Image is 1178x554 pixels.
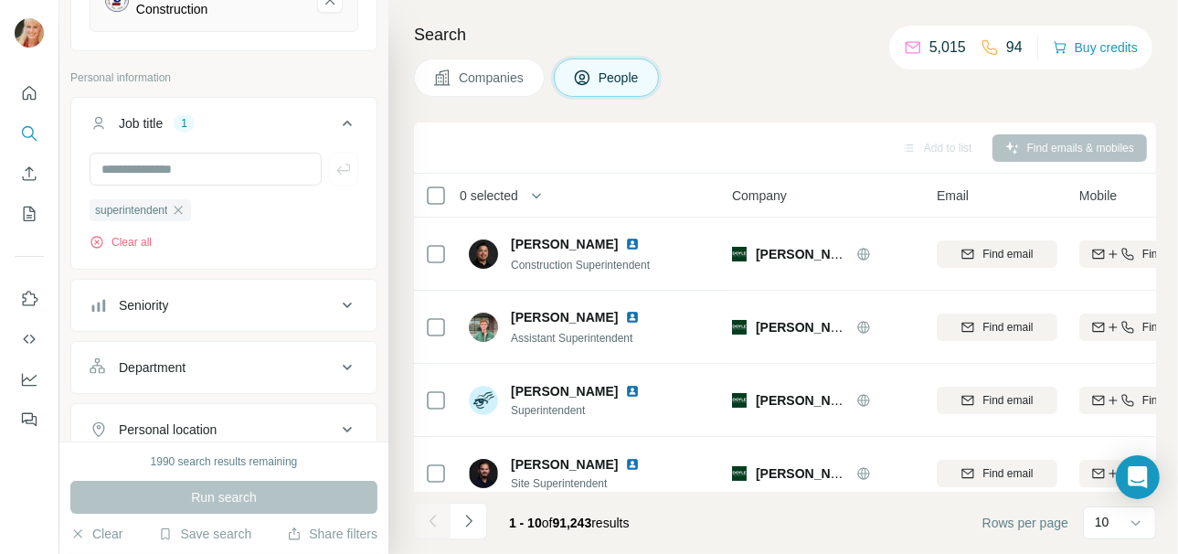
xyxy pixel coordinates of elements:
[732,393,747,408] img: Logo of Doyle Construction Company
[460,186,518,205] span: 0 selected
[511,259,650,272] span: Construction Superintendent
[119,114,163,133] div: Job title
[1116,455,1160,499] div: Open Intercom Messenger
[414,22,1156,48] h4: Search
[469,386,498,415] img: Avatar
[15,282,44,315] button: Use Surfe on LinkedIn
[732,320,747,335] img: Logo of Doyle Construction Company
[158,525,251,543] button: Save search
[982,246,1033,262] span: Find email
[71,408,377,452] button: Personal location
[511,475,662,492] span: Site Superintendent
[469,459,498,488] img: Avatar
[70,525,122,543] button: Clear
[937,314,1057,341] button: Find email
[287,525,377,543] button: Share filters
[937,240,1057,268] button: Find email
[982,392,1033,409] span: Find email
[1053,35,1138,60] button: Buy credits
[511,382,618,400] span: [PERSON_NAME]
[756,393,1008,408] span: [PERSON_NAME] Construction Company
[15,403,44,436] button: Feedback
[15,117,44,150] button: Search
[982,514,1068,532] span: Rows per page
[1079,186,1117,205] span: Mobile
[756,247,1008,261] span: [PERSON_NAME] Construction Company
[937,387,1057,414] button: Find email
[90,234,152,250] button: Clear all
[732,466,747,481] img: Logo of Doyle Construction Company
[71,283,377,327] button: Seniority
[982,465,1033,482] span: Find email
[982,319,1033,336] span: Find email
[599,69,641,87] span: People
[1095,513,1109,531] p: 10
[1006,37,1023,59] p: 94
[119,358,186,377] div: Department
[15,157,44,190] button: Enrich CSV
[929,37,966,59] p: 5,015
[625,237,640,251] img: LinkedIn logo
[511,308,618,326] span: [PERSON_NAME]
[625,310,640,325] img: LinkedIn logo
[451,503,487,539] button: Navigate to next page
[542,516,553,530] span: of
[459,69,525,87] span: Companies
[15,197,44,230] button: My lists
[553,516,592,530] span: 91,243
[937,186,969,205] span: Email
[469,240,498,269] img: Avatar
[511,455,618,474] span: [PERSON_NAME]
[119,296,168,314] div: Seniority
[15,323,44,356] button: Use Surfe API
[732,247,747,261] img: Logo of Doyle Construction Company
[509,516,542,530] span: 1 - 10
[15,363,44,396] button: Dashboard
[15,18,44,48] img: Avatar
[511,235,618,253] span: [PERSON_NAME]
[756,466,1008,481] span: [PERSON_NAME] Construction Company
[70,69,377,86] p: Personal information
[95,202,167,218] span: superintendent
[756,320,1008,335] span: [PERSON_NAME] Construction Company
[625,457,640,472] img: LinkedIn logo
[511,332,632,345] span: Assistant Superintendent
[174,115,195,132] div: 1
[511,402,662,419] span: Superintendent
[151,453,298,470] div: 1990 search results remaining
[625,384,640,399] img: LinkedIn logo
[71,346,377,389] button: Department
[71,101,377,153] button: Job title1
[937,460,1057,487] button: Find email
[509,516,630,530] span: results
[119,421,217,439] div: Personal location
[469,313,498,342] img: Avatar
[15,77,44,110] button: Quick start
[732,186,787,205] span: Company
